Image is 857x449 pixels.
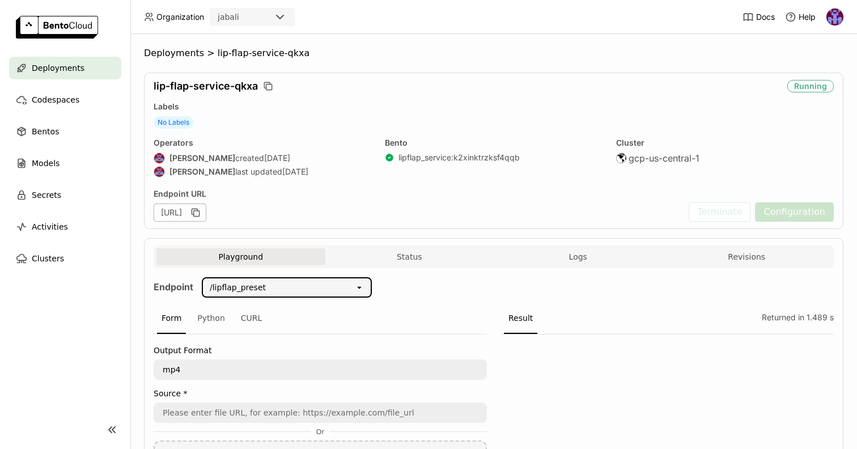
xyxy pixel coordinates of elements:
[504,303,537,334] div: Result
[154,153,371,164] div: created
[193,303,230,334] div: Python
[169,153,235,163] strong: [PERSON_NAME]
[689,202,750,222] button: Terminate
[799,12,816,22] span: Help
[32,156,60,170] span: Models
[9,184,121,206] a: Secrets
[154,389,487,398] label: Source *
[154,153,164,163] img: Jhonatan Oliveira
[156,248,325,265] button: Playground
[154,281,193,293] strong: Endpoint
[154,346,487,355] label: Output Format
[169,167,235,177] strong: [PERSON_NAME]
[32,188,61,202] span: Secrets
[155,404,486,422] input: Please enter file URL, for example: https://example.com/file_url
[282,167,308,177] span: [DATE]
[9,88,121,111] a: Codespaces
[155,361,486,379] textarea: mp4
[398,153,520,163] a: lipflap_service:k2xinktrzksf4qqb
[32,252,64,265] span: Clusters
[154,101,834,112] div: Labels
[32,93,79,107] span: Codespaces
[325,248,494,265] button: Status
[9,57,121,79] a: Deployments
[629,153,699,164] span: gcp-us-central-1
[355,283,364,292] svg: open
[787,80,834,92] div: Running
[154,204,206,222] div: [URL]
[154,167,164,177] img: Jhonatan Oliveira
[218,11,239,23] div: jabali
[204,48,218,59] span: >
[755,202,834,222] button: Configuration
[757,303,834,334] div: Returned in 1.489 s
[9,215,121,238] a: Activities
[385,138,603,148] div: Bento
[264,153,290,163] span: [DATE]
[210,282,266,293] div: /lipflap_preset
[32,220,68,234] span: Activities
[16,16,98,39] img: logo
[156,12,204,22] span: Organization
[9,247,121,270] a: Clusters
[267,282,268,293] input: Selected /lipflap_preset.
[144,48,843,59] nav: Breadcrumbs navigation
[9,152,121,175] a: Models
[144,48,204,59] span: Deployments
[236,303,267,334] div: CURL
[154,80,258,92] span: lip-flap-service-qkxa
[157,303,186,334] div: Form
[154,189,683,199] div: Endpoint URL
[743,11,775,23] a: Docs
[218,48,309,59] span: lip-flap-service-qkxa
[785,11,816,23] div: Help
[154,166,371,177] div: last updated
[494,248,663,265] button: Logs
[663,248,831,265] button: Revisions
[32,61,84,75] span: Deployments
[826,9,843,26] img: Alex Karguine
[240,12,241,23] input: Selected jabali.
[616,138,834,148] div: Cluster
[154,138,371,148] div: Operators
[9,120,121,143] a: Bentos
[311,427,330,437] span: Or
[32,125,59,138] span: Bentos
[154,116,193,129] span: No Labels
[756,12,775,22] span: Docs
